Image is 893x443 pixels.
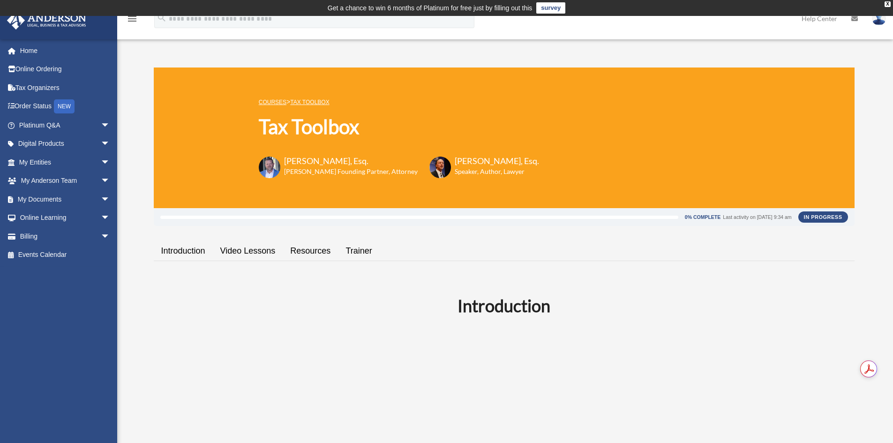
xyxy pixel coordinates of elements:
[213,238,283,264] a: Video Lessons
[159,294,849,317] h2: Introduction
[328,2,533,14] div: Get a chance to win 6 months of Platinum for free just by filling out this
[885,1,891,7] div: close
[7,78,124,97] a: Tax Organizers
[7,60,124,79] a: Online Ordering
[7,135,124,153] a: Digital Productsarrow_drop_down
[259,99,286,105] a: COURSES
[7,172,124,190] a: My Anderson Teamarrow_drop_down
[259,113,539,141] h1: Tax Toolbox
[7,246,124,264] a: Events Calendar
[127,16,138,24] a: menu
[455,167,527,176] h6: Speaker, Author, Lawyer
[101,227,120,246] span: arrow_drop_down
[7,153,124,172] a: My Entitiesarrow_drop_down
[685,215,720,220] div: 0% Complete
[101,209,120,228] span: arrow_drop_down
[7,116,124,135] a: Platinum Q&Aarrow_drop_down
[7,190,124,209] a: My Documentsarrow_drop_down
[284,155,418,167] h3: [PERSON_NAME], Esq.
[154,238,213,264] a: Introduction
[101,135,120,154] span: arrow_drop_down
[7,209,124,227] a: Online Learningarrow_drop_down
[101,172,120,191] span: arrow_drop_down
[101,153,120,172] span: arrow_drop_down
[7,41,124,60] a: Home
[872,12,886,25] img: User Pic
[157,13,167,23] i: search
[7,227,124,246] a: Billingarrow_drop_down
[259,96,539,108] p: >
[455,155,539,167] h3: [PERSON_NAME], Esq.
[7,97,124,116] a: Order StatusNEW
[127,13,138,24] i: menu
[798,211,848,223] div: In Progress
[284,167,418,176] h6: [PERSON_NAME] Founding Partner, Attorney
[290,99,329,105] a: Tax Toolbox
[429,157,451,178] img: Scott-Estill-Headshot.png
[259,157,280,178] img: Toby-circle-head.png
[4,11,89,30] img: Anderson Advisors Platinum Portal
[283,238,338,264] a: Resources
[536,2,565,14] a: survey
[101,116,120,135] span: arrow_drop_down
[338,238,379,264] a: Trainer
[101,190,120,209] span: arrow_drop_down
[723,215,791,220] div: Last activity on [DATE] 9:34 am
[54,99,75,113] div: NEW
